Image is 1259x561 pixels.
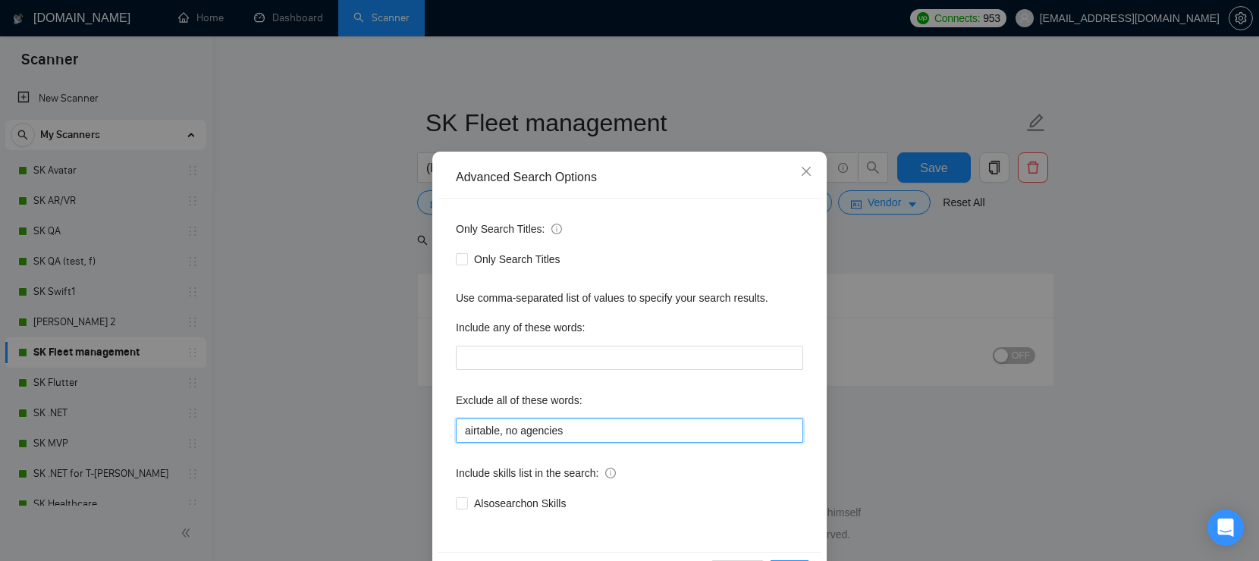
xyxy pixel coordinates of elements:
div: Use comma-separated list of values to specify your search results. [456,290,803,306]
span: Only Search Titles: [456,221,562,237]
div: Advanced Search Options [456,169,803,186]
label: Include any of these words: [456,315,585,340]
span: info-circle [551,224,562,234]
span: info-circle [605,468,616,478]
label: Exclude all of these words: [456,388,582,412]
span: Also search on Skills [468,495,572,512]
span: Include skills list in the search: [456,465,616,481]
button: Close [786,152,827,193]
span: close [800,165,812,177]
span: Only Search Titles [468,251,567,268]
div: Open Intercom Messenger [1207,509,1244,546]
